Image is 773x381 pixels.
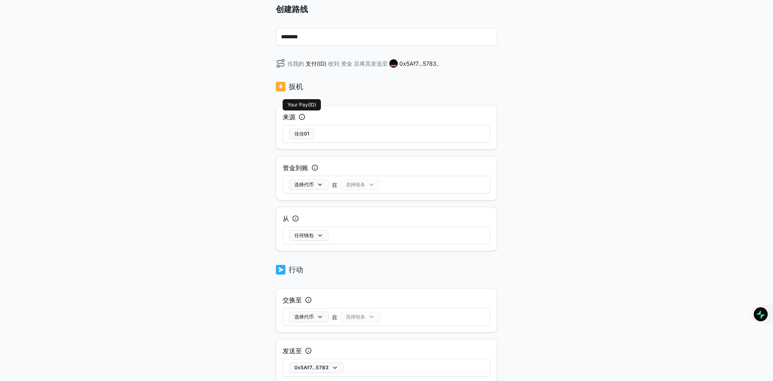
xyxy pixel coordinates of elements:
[294,131,309,137] font: 佳佳01
[289,82,303,91] font: 扳机
[341,60,352,67] font: 资金
[328,60,339,67] font: 收到
[289,362,343,373] button: 0x5Af7...5783
[289,312,329,322] button: 选择代币
[289,265,303,274] font: 行动
[283,347,302,355] font: 发送至
[283,214,289,223] font: 从
[289,179,329,190] button: 选择代币
[294,181,314,187] font: 选择代币
[399,60,436,67] font: 0x5Af7...5783
[332,181,337,188] font: 在
[354,60,388,67] font: 后将其发送至
[332,314,337,321] font: 在
[294,314,314,320] font: 选择代币
[283,113,296,121] font: 来源
[287,60,304,67] font: 当我的
[306,60,327,67] font: 支付(ID)
[289,230,329,241] button: 任何钱包
[294,364,329,371] font: 0x5Af7...5783
[283,296,302,304] font: 交换至
[276,264,285,275] img: 标识
[289,129,314,139] button: 佳佳01
[276,81,285,92] img: 标识
[276,4,308,14] font: 创建路线
[436,60,442,67] font: 。
[283,99,321,110] div: Your Pay(ID)
[294,232,314,238] font: 任何钱包
[283,164,308,172] font: 资金到账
